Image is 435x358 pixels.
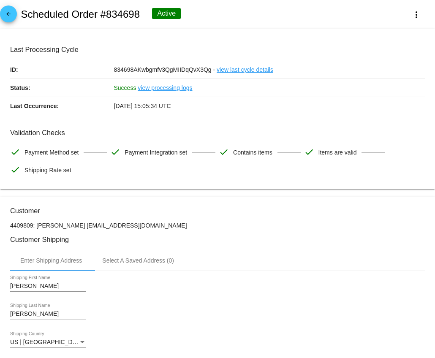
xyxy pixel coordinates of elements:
[20,257,82,264] div: Enter Shipping Address
[233,144,272,161] span: Contains items
[21,8,140,20] h2: Scheduled Order #834698
[10,311,86,317] input: Shipping Last Name
[10,147,20,157] mat-icon: check
[10,283,86,290] input: Shipping First Name
[10,165,20,175] mat-icon: check
[10,222,425,229] p: 4409809: [PERSON_NAME] [EMAIL_ADDRESS][DOMAIN_NAME]
[10,339,85,345] span: US | [GEOGRAPHIC_DATA]
[102,257,174,264] div: Select A Saved Address (0)
[10,97,114,115] p: Last Occurrence:
[411,10,421,20] mat-icon: more_vert
[10,61,114,79] p: ID:
[114,84,136,91] span: Success
[10,339,86,346] mat-select: Shipping Country
[24,161,71,179] span: Shipping Rate set
[114,103,171,109] span: [DATE] 15:05:34 UTC
[24,144,79,161] span: Payment Method set
[10,79,114,97] p: Status:
[10,129,425,137] h3: Validation Checks
[10,207,425,215] h3: Customer
[138,79,192,97] a: view processing logs
[10,46,425,54] h3: Last Processing Cycle
[304,147,314,157] mat-icon: check
[125,144,187,161] span: Payment Integration set
[3,11,14,21] mat-icon: arrow_back
[318,144,357,161] span: Items are valid
[10,236,425,244] h3: Customer Shipping
[219,147,229,157] mat-icon: check
[114,66,215,73] span: 834698AKwbgmfv3QgMIIDqQvX3Qg -
[217,61,273,79] a: view last cycle details
[152,8,181,19] div: Active
[110,147,120,157] mat-icon: check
